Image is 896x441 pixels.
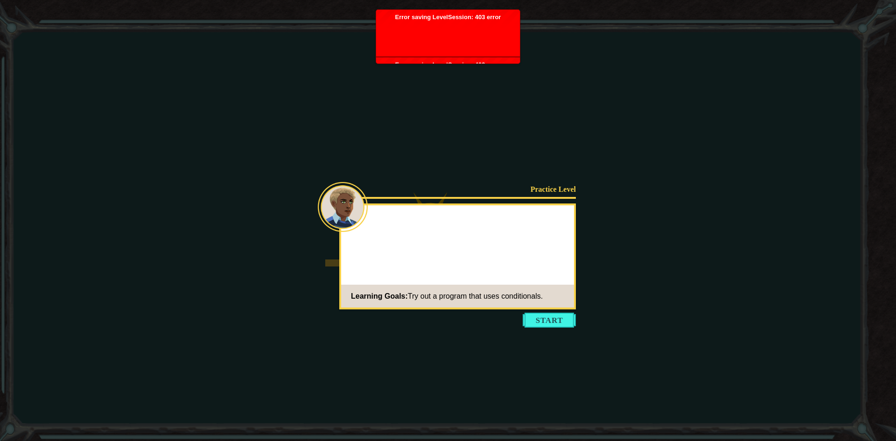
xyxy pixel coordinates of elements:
[408,292,543,300] span: Try out a program that uses conditionals.
[351,292,408,300] span: Learning Goals:
[381,14,515,243] span: Error saving LevelSession: 403 error
[517,184,576,194] div: Practice Level
[381,61,515,143] span: Error saving LevelSession: 403 error
[523,313,576,328] button: Start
